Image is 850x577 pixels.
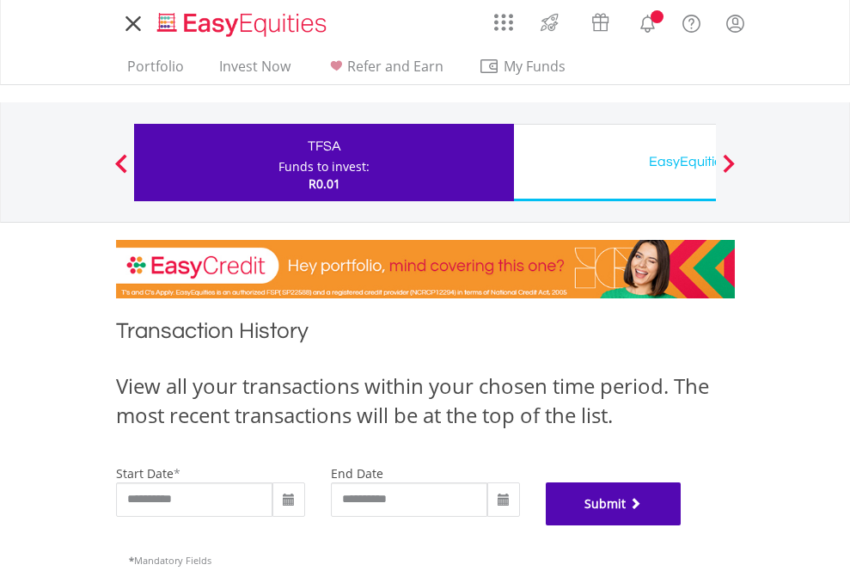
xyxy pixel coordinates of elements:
[494,13,513,32] img: grid-menu-icon.svg
[116,371,735,431] div: View all your transactions within your chosen time period. The most recent transactions will be a...
[670,4,713,39] a: FAQ's and Support
[483,4,524,32] a: AppsGrid
[278,158,370,175] div: Funds to invest:
[535,9,564,36] img: thrive-v2.svg
[347,57,443,76] span: Refer and Earn
[116,316,735,354] h1: Transaction History
[150,4,333,39] a: Home page
[575,4,626,36] a: Vouchers
[546,482,682,525] button: Submit
[154,10,333,39] img: EasyEquities_Logo.png
[586,9,615,36] img: vouchers-v2.svg
[144,134,504,158] div: TFSA
[116,465,174,482] label: start date
[626,4,670,39] a: Notifications
[712,163,746,180] button: Next
[212,58,297,84] a: Invest Now
[129,554,211,567] span: Mandatory Fields
[104,163,138,180] button: Previous
[120,58,191,84] a: Portfolio
[479,55,591,77] span: My Funds
[319,58,450,84] a: Refer and Earn
[331,465,383,482] label: end date
[713,4,757,42] a: My Profile
[116,240,735,298] img: EasyCredit Promotion Banner
[309,175,340,192] span: R0.01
